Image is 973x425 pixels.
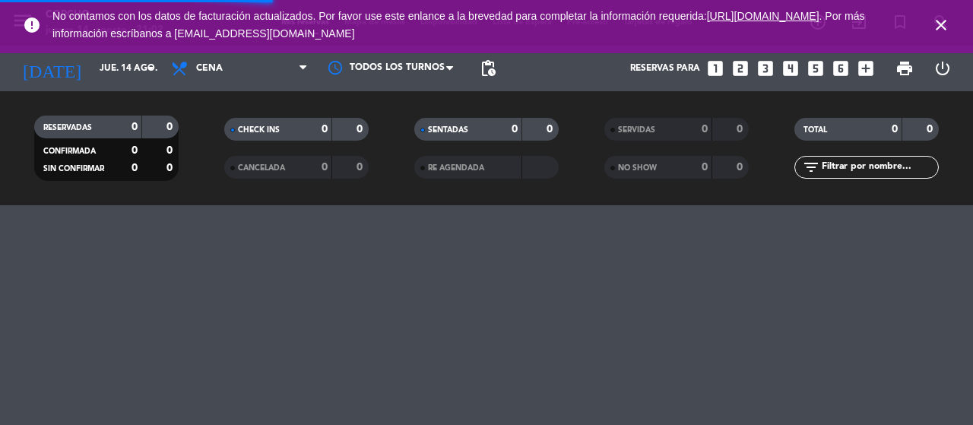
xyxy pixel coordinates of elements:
[932,16,950,34] i: close
[428,164,484,172] span: RE AGENDADA
[820,159,938,176] input: Filtrar por nombre...
[238,126,280,134] span: CHECK INS
[428,126,468,134] span: SENTADAS
[43,165,104,173] span: SIN CONFIRMAR
[11,52,92,85] i: [DATE]
[737,124,746,135] strong: 0
[705,59,725,78] i: looks_one
[892,124,898,135] strong: 0
[196,63,223,74] span: Cena
[322,162,328,173] strong: 0
[618,164,657,172] span: NO SHOW
[547,124,556,135] strong: 0
[43,147,96,155] span: CONFIRMADA
[166,122,176,132] strong: 0
[132,122,138,132] strong: 0
[141,59,160,78] i: arrow_drop_down
[52,10,864,40] a: . Por más información escríbanos a [EMAIL_ADDRESS][DOMAIN_NAME]
[731,59,750,78] i: looks_two
[43,124,92,132] span: RESERVADAS
[132,145,138,156] strong: 0
[781,59,800,78] i: looks_4
[132,163,138,173] strong: 0
[895,59,914,78] span: print
[166,145,176,156] strong: 0
[831,59,851,78] i: looks_6
[707,10,819,22] a: [URL][DOMAIN_NAME]
[357,124,366,135] strong: 0
[357,162,366,173] strong: 0
[737,162,746,173] strong: 0
[927,124,936,135] strong: 0
[802,158,820,176] i: filter_list
[702,124,708,135] strong: 0
[933,59,952,78] i: power_settings_new
[322,124,328,135] strong: 0
[512,124,518,135] strong: 0
[756,59,775,78] i: looks_3
[618,126,655,134] span: SERVIDAS
[23,16,41,34] i: error
[52,10,864,40] span: No contamos con los datos de facturación actualizados. Por favor use este enlance a la brevedad p...
[806,59,826,78] i: looks_5
[856,59,876,78] i: add_box
[238,164,285,172] span: CANCELADA
[479,59,497,78] span: pending_actions
[803,126,827,134] span: TOTAL
[630,63,700,74] span: Reservas para
[702,162,708,173] strong: 0
[166,163,176,173] strong: 0
[924,46,962,91] div: LOG OUT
